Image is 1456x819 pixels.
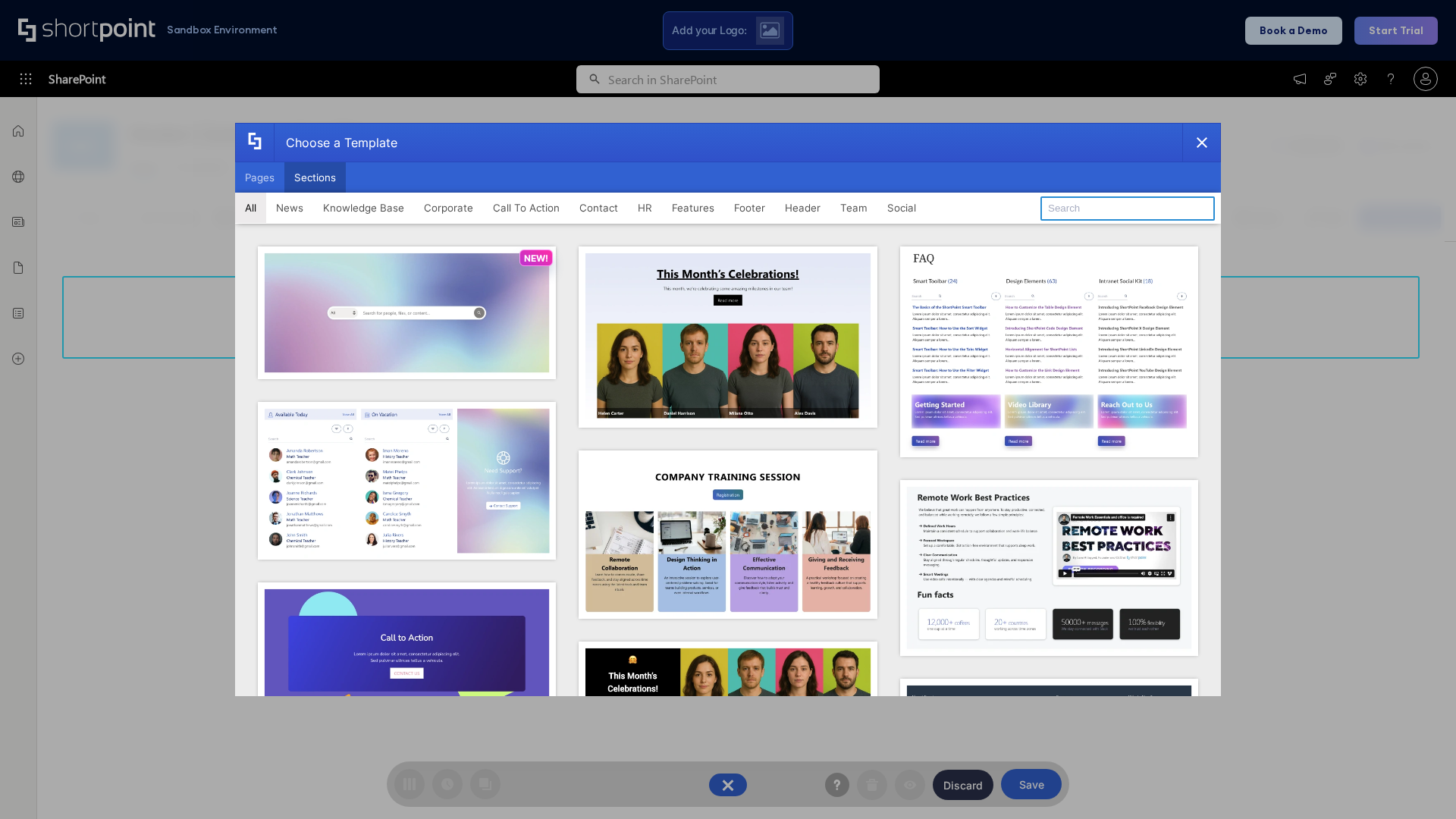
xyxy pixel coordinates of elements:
[570,193,628,223] button: Contact
[628,193,662,223] button: HR
[1380,746,1456,819] iframe: Chat Widget
[235,193,266,223] button: All
[313,193,414,223] button: Knowledge Base
[274,124,397,162] div: Choose a Template
[877,193,926,223] button: Social
[830,193,877,223] button: Team
[524,253,548,264] p: NEW!
[662,193,724,223] button: Features
[235,123,1221,696] div: template selector
[1040,196,1215,221] input: Search
[266,193,313,223] button: News
[235,162,284,193] button: Pages
[284,162,346,193] button: Sections
[414,193,483,223] button: Corporate
[724,193,775,223] button: Footer
[775,193,830,223] button: Header
[483,193,570,223] button: Call To Action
